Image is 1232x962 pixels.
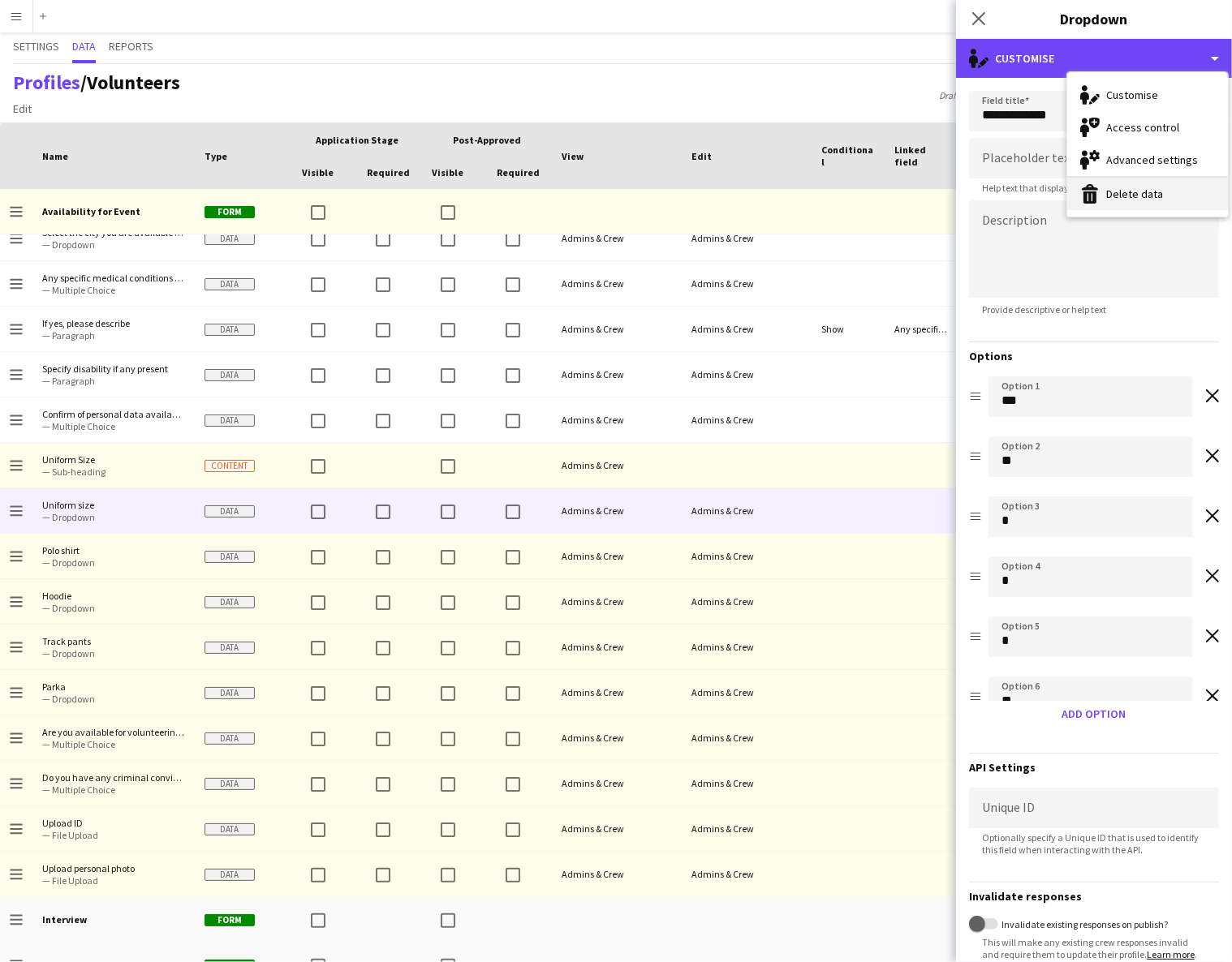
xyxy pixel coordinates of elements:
span: Optionally specify a Unique ID that is used to identify this field when interacting with the API. [969,831,1219,856]
span: Form [205,914,255,926]
span: — File Upload [42,829,185,841]
span: Confirm of personal data availability to Third Party [42,408,185,420]
button: Add option [1056,701,1133,727]
div: Admins & Crew [552,579,682,624]
span: — Multiple Choice [42,284,185,296]
span: Data [205,233,255,245]
div: Advanced settings [1067,144,1228,176]
span: Data [205,369,255,381]
span: — Sub-heading [42,466,185,478]
span: Required [367,166,410,178]
div: Show [812,307,885,351]
span: Reports [109,41,153,52]
span: This will make any existing crew responses invalid and require them to update their profile. . [969,936,1219,960]
span: Volunteers [87,70,180,95]
div: Admins & Crew [682,534,812,578]
span: View [562,150,584,162]
span: Data [205,869,255,881]
span: Visible [432,166,463,178]
span: Content [205,460,255,472]
span: Do you have any criminal convictions? [42,771,185,784]
span: — Multiple Choice [42,738,185,750]
span: Specify disability if any present [42,363,185,375]
span: Data [205,687,255,699]
div: Admins & Crew [682,216,812,260]
span: Visible [302,166,334,178]
span: — Multiple Choice [42,420,185,432]
span: Hoodie [42,590,185,602]
span: — File Upload [42,874,185,887]
div: Admins & Crew [682,307,812,351]
span: Provide descriptive or help text [969,303,1119,316]
span: — Dropdown [42,647,185,659]
span: Edit [13,101,32,116]
span: Application stage [316,134,398,146]
span: — Dropdown [42,556,185,569]
div: Admins & Crew [552,715,682,760]
span: Any specific medical conditions (E.g. allergy, disease, diet and etc.) [42,272,185,284]
span: Data [205,324,255,336]
span: — Paragraph [42,375,185,387]
span: If yes, please describe [42,317,185,329]
span: Conditional [821,144,875,168]
span: Data [205,278,255,290]
span: Settings [13,41,59,52]
span: Form [205,206,255,218]
span: Data [205,414,255,427]
div: Admins & Crew [682,670,812,715]
span: Data [205,778,255,790]
span: — Multiple Choice [42,784,185,796]
div: Customise [1067,79,1228,111]
h3: Dropdown [956,8,1232,29]
span: Draft saved at [DATE] 9:43am [931,89,1062,101]
span: Data [205,642,255,654]
span: Parka [42,681,185,693]
span: Data [205,551,255,563]
span: Type [205,150,227,162]
span: Post-Approved [453,134,521,146]
span: — Dropdown [42,602,185,614]
span: Data [205,732,255,745]
span: Uniform Size [42,453,185,466]
div: Admins & Crew [552,443,682,487]
div: Admins & Crew [552,352,682,397]
div: Admins & Crew [682,761,812,805]
div: Access control [1067,111,1228,144]
span: Data [205,596,255,608]
div: Admins & Crew [552,397,682,442]
div: Admins & Crew [552,670,682,715]
div: Admins & Crew [682,261,812,306]
div: Any specific medical conditions (E.g. allergy, disease, diet and etc.) [885,307,958,351]
label: Invalidate existing responses on publish? [998,918,1168,930]
h3: Invalidate responses [969,889,1219,904]
span: Upload ID [42,817,185,829]
a: Edit [6,98,38,119]
span: Are you available for volunteering at the events till the Tournament? [42,726,185,738]
span: — Dropdown [42,511,185,523]
h3: Options [969,349,1219,363]
button: Delete data [1067,178,1228,210]
div: Customise [956,39,1232,78]
h1: / [13,71,180,95]
div: Admins & Crew [682,579,812,624]
div: Admins & Crew [552,307,682,351]
div: Admins & Crew [682,715,812,760]
div: Admins & Crew [682,852,812,896]
span: — Dropdown [42,693,185,705]
a: Profiles [13,70,80,95]
div: Admins & Crew [552,488,682,533]
span: Polo shirt [42,544,185,556]
div: Admins & Crew [682,397,812,442]
div: Admins & Crew [552,625,682,669]
div: Admins & Crew [552,216,682,260]
div: Admins & Crew [552,261,682,306]
span: Track pants [42,635,185,647]
b: Availability for Event [42,205,140,217]
div: Admins & Crew [682,625,812,669]
b: Interview [42,913,87,925]
span: Help text that displays within the field [969,182,1149,194]
span: Linked field [894,144,948,168]
span: Data [205,823,255,835]
div: Admins & Crew [682,806,812,851]
div: Admins & Crew [552,534,682,578]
